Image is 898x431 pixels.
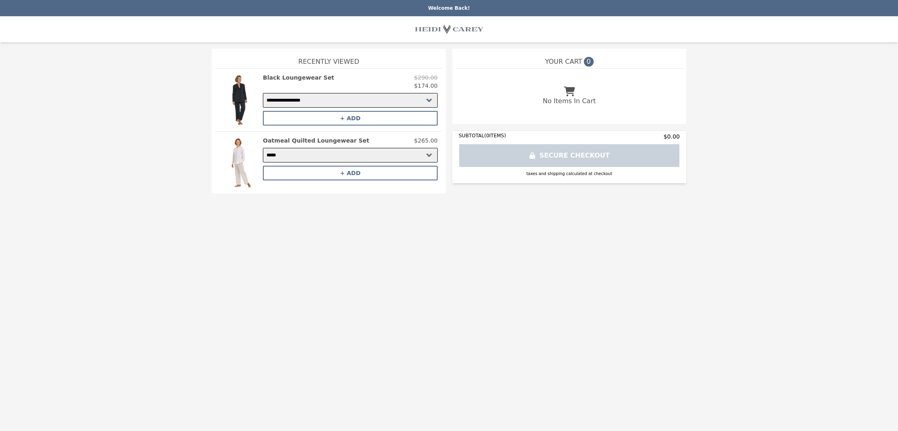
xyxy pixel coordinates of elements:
[584,57,594,67] span: 0
[215,49,442,68] h1: Recently Viewed
[459,171,680,177] div: taxes and shipping calculated at checkout
[484,133,506,139] span: ( 0 ITEMS)
[263,136,369,145] h2: Oatmeal Quilted Loungewear Set
[414,136,438,145] p: $265.00
[414,82,438,90] p: $174.00
[414,74,438,82] p: $290.00
[263,93,438,108] select: Select a product variant
[543,96,596,106] p: No Items In Cart
[664,132,680,141] span: $0.00
[220,74,259,126] img: Black Loungewear Set
[415,21,483,37] img: Brand Logo
[263,74,334,82] h2: Black Loungewear Set
[263,111,438,126] button: + ADD
[220,136,259,188] img: Oatmeal Quilted Loungewear Set
[5,5,893,11] p: Welcome Back!
[263,148,438,162] select: Select a product variant
[545,57,582,67] span: YOUR CART
[459,133,484,139] span: SUBTOTAL
[263,166,438,180] button: + ADD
